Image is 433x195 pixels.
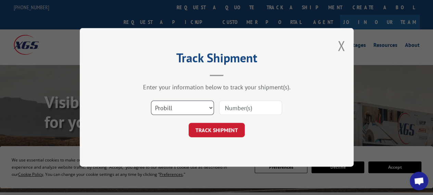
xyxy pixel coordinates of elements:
button: Close modal [338,37,345,55]
h2: Track Shipment [114,53,319,66]
input: Number(s) [219,101,282,115]
button: TRACK SHIPMENT [189,123,245,138]
div: Enter your information below to track your shipment(s). [114,83,319,91]
div: Open chat [410,172,428,190]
